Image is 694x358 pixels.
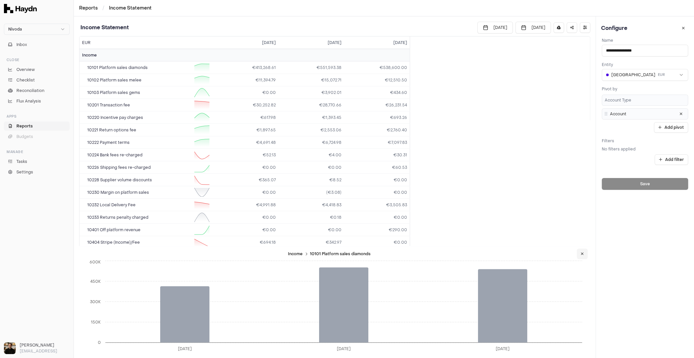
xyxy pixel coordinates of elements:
span: EUR [82,40,91,45]
label: Entity [602,62,613,67]
td: €290.00 [344,224,410,236]
a: Settings [4,168,70,177]
td: €6,724.98 [278,136,344,149]
td: €693.26 [344,111,410,124]
td: €0.00 [344,236,410,249]
td: €0.00 [213,186,278,199]
span: 10232 Local Delivery Fee [87,202,136,208]
span: Overview [16,67,35,73]
a: Reports [4,122,70,131]
button: [DATE] [515,22,551,34]
button: Budgets [4,132,70,141]
td: €8.52 [278,174,344,186]
span: 10101 Platform sales diamonds [310,251,371,257]
td: €0.00 [278,224,344,236]
span: Tasks [16,159,27,165]
td: €0.00 [278,161,344,174]
td: €617.98 [213,111,278,124]
td: €2,760.40 [344,124,410,136]
span: Flux Analysis [16,98,41,104]
tspan: 0 [98,340,101,345]
img: Haydn Logo [4,4,37,13]
span: 10103 Platform sales gems [87,90,140,96]
td: €0.00 [213,86,278,99]
td: €0.00 [213,224,278,236]
td: €4,691.48 [213,136,278,149]
span: 10222 Payment terms [87,140,130,145]
button: Add filter [655,154,688,165]
td: €4.00 [278,149,344,161]
div: Close [4,55,70,65]
td: €12,510.50 [344,74,410,86]
a: Tasks [4,157,70,166]
a: Reconciliation [4,86,70,95]
h3: Income Statement [79,24,129,32]
span: Reports [16,123,33,129]
tspan: 150K [91,320,101,325]
td: €1,897.65 [213,124,278,136]
a: Reports [79,5,98,11]
label: Filters [602,138,614,144]
span: 10221 Return options fee [87,127,136,133]
img: Ole Heine [4,342,16,354]
span: Reconciliation [16,88,44,94]
label: Pivot by [602,86,617,92]
span: 10230 Margin on platform sales [87,190,149,195]
td: €4,991.88 [213,199,278,211]
div: Apps [4,111,70,122]
td: €30.31 [344,149,410,161]
a: Checklist [4,76,70,85]
td: €694.18 [213,236,278,249]
td: €0.00 [344,186,410,199]
p: No filters applied [602,146,688,152]
span: 10224 Bank fees re-charged [87,152,142,158]
span: Account [610,111,626,117]
h3: [PERSON_NAME] [20,342,70,348]
h3: Configure [601,24,627,32]
span: 10101 Platform sales diamonds [87,65,148,71]
td: €3,902.01 [278,86,344,99]
td: €538,600.00 [344,61,410,74]
td: €15,072.71 [278,74,344,86]
span: / [101,5,106,11]
td: €3,505.83 [344,199,410,211]
td: €7,097.83 [344,136,410,149]
tspan: [DATE] [496,346,510,351]
td: €1,393.45 [278,111,344,124]
td: €413,268.61 [213,61,278,74]
td: €11,394.79 [213,74,278,86]
tspan: [DATE] [178,346,192,351]
li: Account [602,108,688,120]
span: 10220 Incentive pay charges [87,115,143,121]
th: [DATE] [278,36,344,49]
span: Nivoda [8,27,22,32]
td: (€3.08) [278,186,344,199]
span: Checklist [16,77,35,83]
td: €4,418.83 [278,199,344,211]
span: Settings [16,169,33,175]
td: €434.60 [344,86,410,99]
div: Income [82,52,97,58]
td: €365.07 [213,174,278,186]
button: [DATE] [477,22,513,34]
td: €0.00 [344,174,410,186]
a: Overview [4,65,70,74]
p: [EMAIL_ADDRESS] [20,348,70,354]
span: 10233 Returns penalty charged [87,214,148,220]
td: €342.97 [278,236,344,249]
td: €26,231.54 [344,99,410,111]
th: [DATE] [213,36,278,49]
button: Nivoda [4,24,70,35]
span: Budgets [16,134,33,140]
td: €0.00 [213,211,278,224]
span: 10102 Platform sales melee [87,77,141,83]
td: €2,553.06 [278,124,344,136]
span: 10226 Shipping fees re-charged [87,165,151,170]
td: €28,770.66 [278,99,344,111]
span: Income [288,251,310,257]
a: Flux Analysis [4,97,70,106]
td: €30,252.82 [213,99,278,111]
nav: breadcrumb [79,5,152,11]
td: €0.00 [344,211,410,224]
td: €551,593.38 [278,61,344,74]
